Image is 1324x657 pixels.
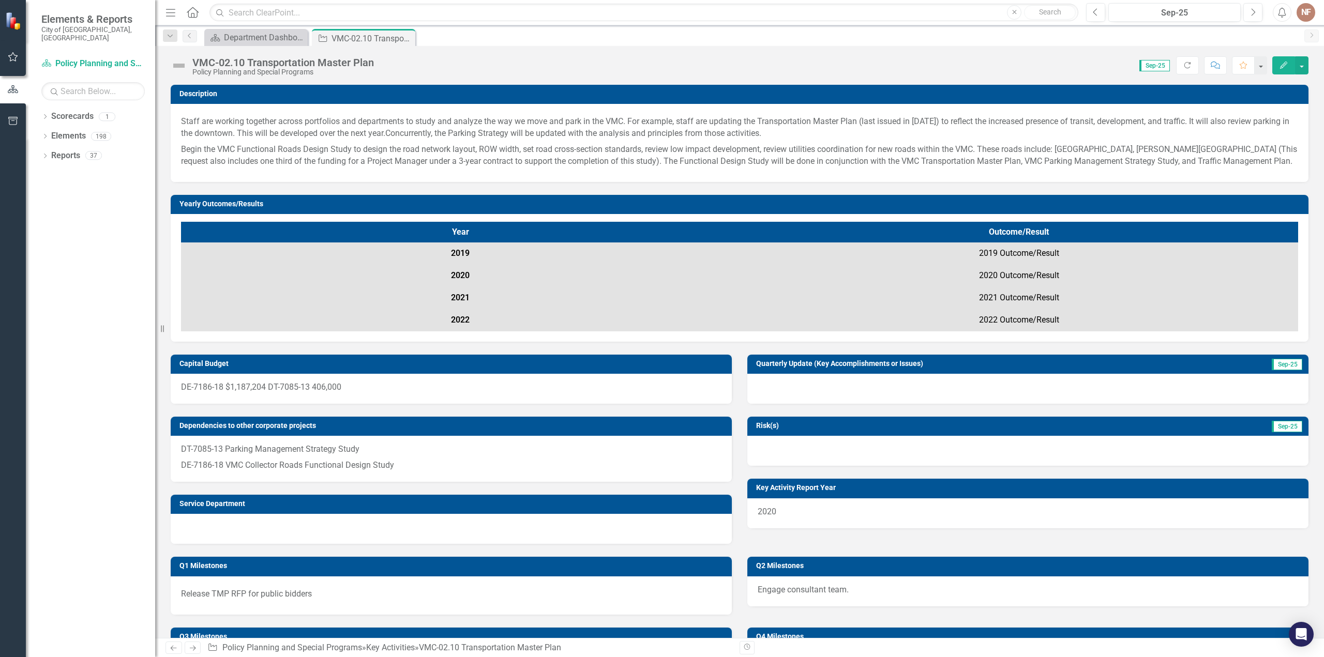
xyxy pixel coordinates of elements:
[181,444,721,457] p: DT-7085-13 Parking Management Strategy Study
[451,270,470,280] strong: 2020
[209,4,1078,22] input: Search ClearPoint...
[758,507,776,516] span: 2020
[41,58,145,70] a: Policy Planning and Special Programs
[181,382,341,392] span: DE-7186-18 $1,187,204 DT-7085-13 406,000
[756,360,1216,368] h3: Quarterly Update (Key Accomplishments or Issues)
[332,32,413,45] div: VMC-02.10 Transportation Master Plan
[207,642,732,654] div: » »
[756,562,1303,570] h3: Q2 Milestones
[179,90,1303,98] h3: Description
[179,200,1303,208] h3: Yearly Outcomes/Results
[1297,3,1315,22] button: NF
[181,142,1298,170] p: Begin the VMC Functional Roads Design Study to design the road network layout, ROW width, set roa...
[179,633,727,640] h3: Q3 Milestones
[99,112,115,121] div: 1
[756,633,1303,640] h3: Q4 Milestones
[1112,7,1237,19] div: Sep-25
[222,643,362,652] a: Policy Planning and Special Programs
[91,132,111,141] div: 198
[740,287,1298,309] td: 2021 Outcome/Result
[419,643,561,652] div: VMC-02.10 Transportation Master Plan
[366,643,415,652] a: Key Activities
[207,31,305,44] a: Department Dashboard
[1289,622,1314,647] div: Open Intercom Messenger
[756,484,1303,492] h3: Key Activity Report Year
[1272,359,1302,370] span: Sep-25
[51,150,80,162] a: Reports
[756,422,985,430] h3: Risk(s)
[1139,60,1170,71] span: Sep-25
[41,13,145,25] span: Elements & Reports
[740,265,1298,287] td: 2020 Outcome/Result
[224,31,305,44] div: Department Dashboard
[451,293,470,302] strong: 2021
[192,57,374,68] div: VMC-02.10 Transportation Master Plan
[171,57,187,74] img: Not Defined
[451,315,470,325] strong: 2022
[451,248,470,258] strong: 2019
[5,11,23,29] img: ClearPoint Strategy
[1108,3,1241,22] button: Sep-25
[181,457,721,471] p: DE-7186-18 VMC Collector Roads Functional Design Study
[740,309,1298,331] td: 2022 Outcome/Result
[1039,8,1061,16] span: Search
[758,585,849,594] span: Engage consultant team.
[85,151,102,160] div: 37
[452,227,469,237] span: Year
[41,25,145,42] small: City of [GEOGRAPHIC_DATA], [GEOGRAPHIC_DATA]
[179,360,727,368] h3: Capital Budget
[1024,5,1076,20] button: Search
[740,242,1298,265] td: 2019 Outcome/Result
[1272,421,1302,432] span: Sep-25
[41,82,145,100] input: Search Below...
[51,130,86,142] a: Elements
[989,227,1049,237] span: Outcome/Result
[181,586,721,602] p: Release TMP RFP for public bidders
[192,68,374,76] div: Policy Planning and Special Programs
[179,422,727,430] h3: Dependencies to other corporate projects
[179,562,727,570] h3: Q1 Milestones
[51,111,94,123] a: Scorecards
[179,500,727,508] h3: Service Department
[181,114,1298,142] p: Staff are working together across portfolios and departments to study and analyze the way we move...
